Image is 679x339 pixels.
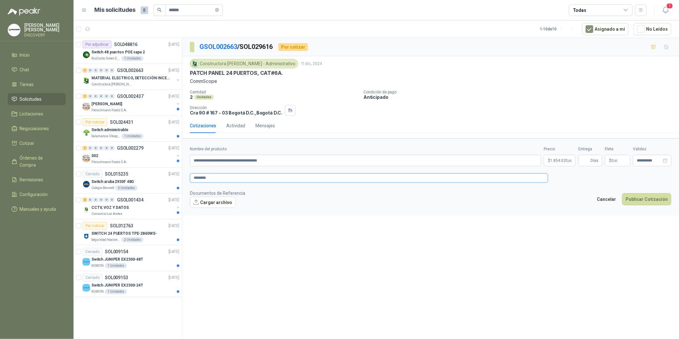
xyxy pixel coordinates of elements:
[190,59,298,68] div: Constructora [PERSON_NAME] - Administrativo
[168,67,179,74] p: [DATE]
[105,263,127,268] div: 1 Unidades
[215,8,219,12] span: close-circle
[99,68,104,73] div: 0
[117,68,144,73] p: GSOL002663
[110,198,114,202] div: 0
[168,223,179,229] p: [DATE]
[121,56,144,61] div: 1 Unidades
[191,60,198,67] img: Company Logo
[104,198,109,202] div: 0
[105,172,128,176] p: SOL015235
[226,122,245,129] div: Actividad
[168,93,179,99] p: [DATE]
[168,145,179,151] p: [DATE]
[215,7,219,13] span: close-circle
[93,94,98,99] div: 0
[8,93,66,105] a: Solicitudes
[544,146,576,152] label: Precio
[88,94,93,99] div: 0
[550,159,572,162] span: 1.854.020
[93,146,98,150] div: 0
[121,134,144,139] div: 1 Unidades
[168,275,179,281] p: [DATE]
[91,134,120,139] p: Salamanca Oleaginosas SAS
[104,94,109,99] div: 0
[363,94,676,100] p: Anticipado
[110,68,114,73] div: 0
[117,146,144,150] p: GSOL002279
[105,289,127,294] div: 1 Unidades
[194,95,214,100] div: Unidades
[91,153,98,159] p: 002
[91,75,171,81] p: MATERIAL ELECTRICO, DETECCIÓN INCENDIOS Y CCTV
[88,68,93,73] div: 0
[91,205,129,211] p: CCTV, VOZ Y DATOS
[110,120,133,124] p: SOL024431
[622,193,671,205] button: Publicar Cotización
[74,271,182,297] a: CerradoSOL009153[DATE] Company LogoSwitch JUNIPER EX2300-24TKUMON1 Unidades
[613,159,617,162] span: ,00
[91,101,122,107] p: [PERSON_NAME]
[590,155,598,166] span: Días
[582,23,628,35] button: Asignado a mi
[8,203,66,215] a: Manuales y ayuda
[609,159,611,162] span: $
[91,179,134,185] p: Switch aruba 2930F 48G
[20,206,56,213] span: Manuales y ayuda
[91,160,127,165] p: Fleischmann Foods S.A.
[99,146,104,150] div: 0
[190,90,358,94] p: Cantidad
[82,51,90,59] img: Company Logo
[168,249,179,255] p: [DATE]
[593,193,620,205] button: Cancelar
[82,92,181,113] a: 1 0 0 0 0 0 GSOL002437[DATE] Company Logo[PERSON_NAME]Fleischmann Foods S.A.
[82,232,90,240] img: Company Logo
[199,42,273,52] p: / SOL029616
[110,224,133,228] p: SOL012763
[82,41,112,48] div: Por adjudicar
[24,23,66,32] p: [PERSON_NAME] [PERSON_NAME]
[82,258,90,266] img: Company Logo
[91,108,127,113] p: Fleischmann Foods S.A.
[634,23,671,35] button: No Leídos
[74,38,182,64] a: Por adjudicarSOL048816[DATE] Company LogoSwitch 48 puertos POE capa 2BioCosta Green Energy S.A.S1...
[141,6,148,14] span: 8
[20,51,30,59] span: Inicio
[8,122,66,135] a: Negociaciones
[104,146,109,150] div: 0
[363,90,676,94] p: Condición de pago
[82,284,90,292] img: Company Logo
[190,78,671,85] p: CommScope
[82,196,181,217] a: 2 0 0 0 0 0 GSOL001434[DATE] Company LogoCCTV, VOZ Y DATOSConsorcio Los Andes
[20,110,43,117] span: Licitaciones
[24,33,66,37] p: DISCOVERY
[82,67,181,87] a: 1 0 0 0 0 0 GSOL002663[DATE] Company LogoMATERIAL ELECTRICO, DETECCIÓN INCENDIOS Y CCTVConstructo...
[199,43,237,51] a: GSOL002663
[105,275,128,280] p: SOL009153
[168,197,179,203] p: [DATE]
[157,8,162,12] span: search
[20,154,60,169] span: Órdenes de Compra
[278,43,308,51] div: Por cotizar
[544,155,576,166] p: $1.854.020,00
[568,159,572,162] span: ,00
[82,146,87,150] div: 1
[91,263,104,268] p: KUMON
[8,8,40,15] img: Logo peakr
[99,94,104,99] div: 0
[91,56,120,61] p: BioCosta Green Energy S.A.S
[20,140,35,147] span: Cotizar
[540,24,577,34] div: 1 - 10 de 10
[190,70,283,76] p: PATCH PANEL 24 PUERTOS, CAT#6A.
[104,68,109,73] div: 0
[82,274,102,281] div: Cerrado
[93,198,98,202] div: 0
[74,245,182,271] a: CerradoSOL009154[DATE] Company LogoSwitch JUNIPER EX2300-48TKUMON1 Unidades
[117,198,144,202] p: GSOL001434
[255,122,275,129] div: Mensajes
[82,77,90,84] img: Company Logo
[114,42,137,47] p: SOL048816
[8,24,20,36] img: Company Logo
[578,146,602,152] label: Entrega
[82,222,107,230] div: Por cotizar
